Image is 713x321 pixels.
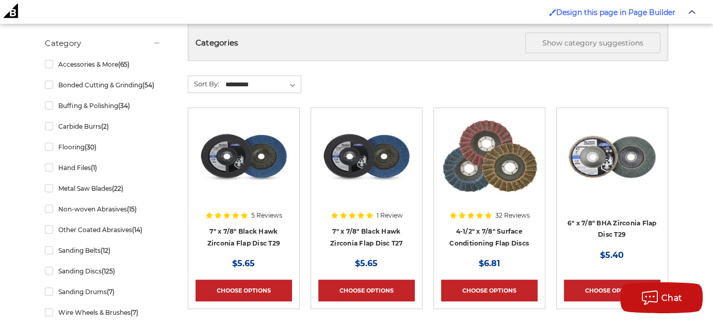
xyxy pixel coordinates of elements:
[118,60,129,68] span: (65)
[101,123,109,130] span: (2)
[441,115,538,198] img: Scotch brite flap discs
[207,227,281,247] a: 7" x 7/8" Black Hawk Zirconia Flap Disc T29
[620,282,703,313] button: Chat
[45,159,161,177] a: Hand Files
[441,115,538,242] a: Scotch brite flap discs
[600,250,624,260] span: $5.40
[196,115,292,198] img: 7" x 7/8" Black Hawk Zirconia Flap Disc T29
[564,280,660,301] a: Choose Options
[196,115,292,242] a: 7" x 7/8" Black Hawk Zirconia Flap Disc T29
[232,258,255,268] span: $5.65
[564,115,660,198] img: Black Hawk 6 inch T29 coarse flap discs, 36 grit for efficient material removal
[102,267,115,275] span: (125)
[101,247,110,254] span: (12)
[449,227,529,247] a: 4-1/2" x 7/8" Surface Conditioning Flap Discs
[45,283,161,301] a: Sanding Drums
[45,179,161,197] a: Metal Saw Blades
[45,262,161,280] a: Sanding Discs
[564,115,660,242] a: Black Hawk 6 inch T29 coarse flap discs, 36 grit for efficient material removal
[188,76,219,91] label: Sort By:
[355,258,378,268] span: $5.65
[196,33,660,53] h5: Categories
[556,8,675,17] span: Design this page in Page Builder
[525,33,660,53] button: Show category suggestions
[318,115,415,198] img: 7 inch Zirconia flap disc
[91,164,97,172] span: (1)
[45,76,161,94] a: Bonded Cutting & Grinding
[45,200,161,218] a: Non-woven Abrasives
[112,185,123,192] span: (22)
[224,77,301,93] select: Sort By:
[132,226,142,234] span: (14)
[118,102,130,110] span: (34)
[441,280,538,301] a: Choose Options
[45,241,161,259] a: Sanding Belts
[142,81,154,89] span: (54)
[45,138,161,156] a: Flooring
[479,258,500,268] span: $6.81
[661,293,683,303] span: Chat
[45,97,161,115] a: Buffing & Polishing
[688,10,695,14] img: Close Admin Bar
[318,280,415,301] a: Choose Options
[45,221,161,239] a: Other Coated Abrasives
[45,55,161,73] a: Accessories & More
[330,227,403,247] a: 7" x 7/8" Black Hawk Zirconia Flap Disc T27
[45,37,161,50] h5: Category
[85,143,96,151] span: (30)
[549,9,556,16] img: Enabled brush for page builder edit.
[318,115,415,242] a: 7 inch Zirconia flap disc
[544,3,680,22] a: Enabled brush for page builder edit. Design this page in Page Builder
[127,205,137,213] span: (15)
[196,280,292,301] a: Choose Options
[45,117,161,135] a: Carbide Burrs
[131,309,138,316] span: (7)
[107,288,115,296] span: (7)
